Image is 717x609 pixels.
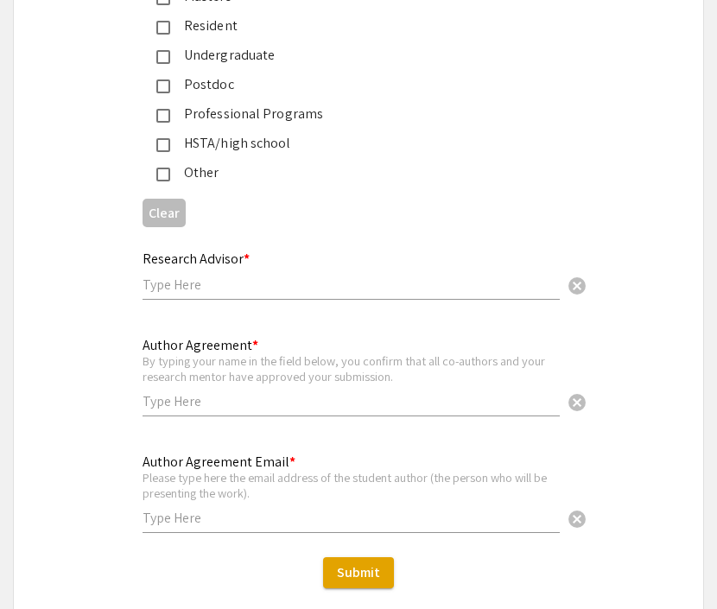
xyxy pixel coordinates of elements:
[560,384,594,419] button: Clear
[143,250,250,268] mat-label: Research Advisor
[170,104,533,124] div: Professional Programs
[143,392,560,410] input: Type Here
[143,199,186,227] button: Clear
[170,162,533,183] div: Other
[323,557,394,588] button: Submit
[143,509,560,527] input: Type Here
[13,531,73,596] iframe: Chat
[143,453,295,471] mat-label: Author Agreement Email
[567,509,587,530] span: cancel
[337,563,380,581] span: Submit
[567,392,587,413] span: cancel
[170,133,533,154] div: HSTA/high school
[143,353,560,384] div: By typing your name in the field below, you confirm that all co-authors and your research mentor ...
[560,268,594,302] button: Clear
[560,501,594,536] button: Clear
[143,470,560,500] div: Please type here the email address of the student author (the person who will be presenting the w...
[143,276,560,294] input: Type Here
[143,336,258,354] mat-label: Author Agreement
[567,276,587,296] span: cancel
[170,45,533,66] div: Undergraduate
[170,74,533,95] div: Postdoc
[170,16,533,36] div: Resident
